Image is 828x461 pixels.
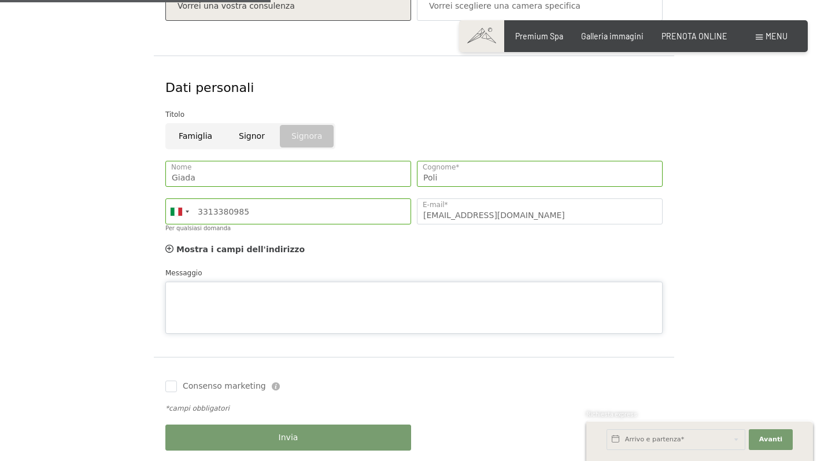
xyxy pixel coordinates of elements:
[429,1,650,12] div: Vorrei scegliere una camera specifica
[165,109,663,120] div: Titolo
[279,432,298,444] span: Invia
[759,435,782,444] span: Avanti
[165,198,411,224] input: 312 345 6789
[749,429,793,450] button: Avanti
[165,425,411,451] button: Invia
[661,31,727,41] a: PRENOTA ONLINE
[586,410,637,418] span: Richiesta express
[165,79,663,97] div: Dati personali
[166,199,193,224] div: Italy (Italia): +39
[178,1,399,12] div: Vorrei una vostra consulenza
[581,31,644,41] a: Galleria immagini
[515,31,563,41] a: Premium Spa
[183,381,266,392] span: Consenso marketing
[165,225,231,231] label: Per qualsiasi domanda
[176,245,305,254] span: Mostra i campi dell'indirizzo
[766,31,788,41] span: Menu
[165,404,663,414] div: *campi obbligatori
